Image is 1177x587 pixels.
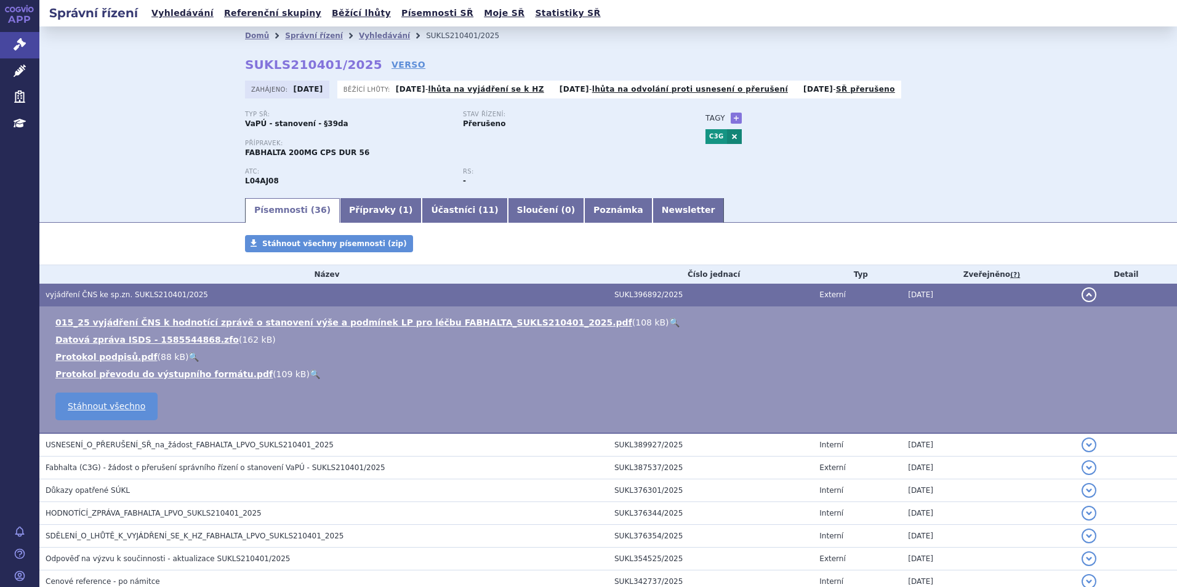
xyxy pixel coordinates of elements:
a: Písemnosti (36) [245,198,340,223]
a: Protokol podpisů.pdf [55,352,158,362]
strong: IPTAKOPAN [245,177,279,185]
span: Interní [819,509,843,517]
button: detail [1082,437,1096,452]
p: RS: [463,168,669,175]
a: + [731,113,742,124]
span: Běžící lhůty: [343,84,393,94]
a: Vyhledávání [359,31,410,40]
span: Interní [819,532,843,540]
strong: [DATE] [803,85,833,94]
p: Přípravek: [245,140,681,147]
a: lhůta na vyjádření se k HZ [428,85,544,94]
span: 162 kB [242,335,272,345]
th: Číslo jednací [608,265,813,284]
a: Vyhledávání [148,5,217,22]
span: SDĚLENÍ_O_LHŮTĚ_K_VYJÁDŘENÍ_SE_K_HZ_FABHALTA_LPVO_SUKLS210401_2025 [46,532,343,540]
strong: Přerušeno [463,119,505,128]
span: Externí [819,554,845,563]
span: 88 kB [161,352,185,362]
strong: [DATE] [396,85,425,94]
span: Interní [819,577,843,586]
strong: VaPÚ - stanovení - §39da [245,119,348,128]
button: detail [1082,506,1096,521]
a: Účastníci (11) [422,198,507,223]
span: HODNOTÍCÍ_ZPRÁVA_FABHALTA_LPVO_SUKLS210401_2025 [46,509,262,517]
span: Interní [819,486,843,495]
button: detail [1082,483,1096,498]
li: ( ) [55,368,1165,380]
td: [DATE] [902,284,1075,306]
a: VERSO [392,58,425,71]
span: 36 [315,205,326,215]
span: Zahájeno: [251,84,290,94]
a: SŘ přerušeno [836,85,895,94]
span: Stáhnout všechny písemnosti (zip) [262,239,407,248]
span: vyjádření ČNS ke sp.zn. SUKLS210401/2025 [46,290,208,299]
td: [DATE] [902,548,1075,570]
h3: Tagy [705,111,725,126]
span: Externí [819,290,845,299]
td: [DATE] [902,525,1075,548]
span: 11 [483,205,494,215]
td: SUKL387537/2025 [608,457,813,479]
span: 0 [565,205,571,215]
a: 🔍 [310,369,320,379]
span: Interní [819,441,843,449]
a: Písemnosti SŘ [398,5,477,22]
a: 🔍 [669,317,680,327]
span: Důkazy opatřené SÚKL [46,486,130,495]
a: Sloučení (0) [508,198,584,223]
th: Zveřejněno [902,265,1075,284]
strong: [DATE] [560,85,589,94]
p: - [396,84,544,94]
td: SUKL396892/2025 [608,284,813,306]
td: SUKL376354/2025 [608,525,813,548]
td: SUKL389927/2025 [608,433,813,457]
td: SUKL376344/2025 [608,502,813,525]
li: ( ) [55,333,1165,346]
span: FABHALTA 200MG CPS DUR 56 [245,148,369,157]
a: 015_25 vyjádření ČNS k hodnotící zprávě o stanovení výše a podmínek LP pro léčbu FABHALTA_SUKLS21... [55,317,632,327]
a: Poznámka [584,198,653,223]
button: detail [1082,529,1096,543]
a: Stáhnout všechny písemnosti (zip) [245,235,413,252]
li: ( ) [55,351,1165,363]
td: SUKL376301/2025 [608,479,813,502]
span: Fabhalta (C3G) - žádost o přerušení správního řízení o stanovení VaPÚ - SUKLS210401/2025 [46,463,385,472]
td: [DATE] [902,433,1075,457]
li: SUKLS210401/2025 [426,26,515,45]
a: lhůta na odvolání proti usnesení o přerušení [592,85,788,94]
span: USNESENÍ_O_PŘERUŠENÍ_SŘ_na_žádost_FABHALTA_LPVO_SUKLS210401_2025 [46,441,334,449]
button: detail [1082,287,1096,302]
th: Detail [1075,265,1177,284]
td: [DATE] [902,457,1075,479]
a: Správní řízení [285,31,343,40]
a: Statistiky SŘ [531,5,604,22]
span: 109 kB [276,369,307,379]
li: ( ) [55,316,1165,329]
p: - [803,84,895,94]
p: - [560,84,788,94]
a: Běžící lhůty [328,5,395,22]
span: 1 [403,205,409,215]
td: [DATE] [902,502,1075,525]
a: Protokol převodu do výstupního formátu.pdf [55,369,273,379]
td: [DATE] [902,479,1075,502]
button: detail [1082,551,1096,566]
span: Cenové reference - po námitce [46,577,160,586]
a: Domů [245,31,269,40]
span: Odpověď na výzvu k součinnosti - aktualizace SUKLS210401/2025 [46,554,290,563]
span: Externí [819,463,845,472]
a: C3G [705,129,727,144]
p: Stav řízení: [463,111,669,118]
p: ATC: [245,168,451,175]
th: Název [39,265,608,284]
abbr: (?) [1010,271,1020,279]
th: Typ [813,265,902,284]
a: Stáhnout všechno [55,393,158,420]
a: Přípravky (1) [340,198,422,223]
h2: Správní řízení [39,4,148,22]
strong: SUKLS210401/2025 [245,57,382,72]
td: SUKL354525/2025 [608,548,813,570]
span: 108 kB [635,317,665,327]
